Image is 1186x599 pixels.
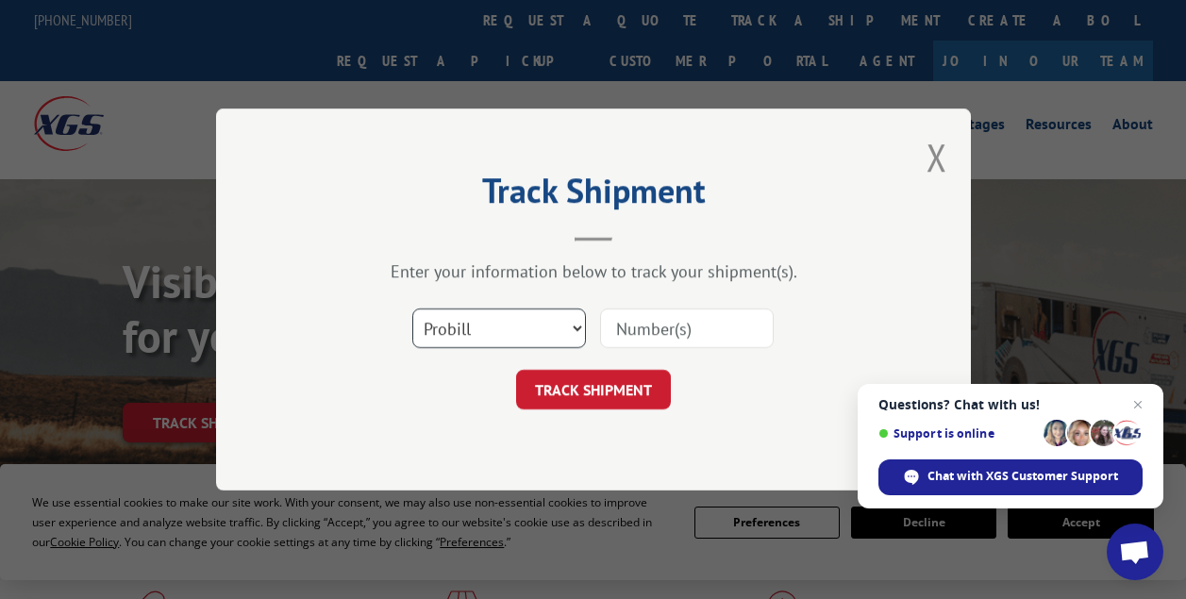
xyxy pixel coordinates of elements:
[600,308,774,348] input: Number(s)
[310,177,877,213] h2: Track Shipment
[1107,524,1163,580] div: Open chat
[927,468,1118,485] span: Chat with XGS Customer Support
[1127,393,1149,416] span: Close chat
[927,132,947,182] button: Close modal
[878,397,1143,412] span: Questions? Chat with us!
[878,426,1037,441] span: Support is online
[310,260,877,282] div: Enter your information below to track your shipment(s).
[878,459,1143,495] div: Chat with XGS Customer Support
[516,370,671,409] button: TRACK SHIPMENT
